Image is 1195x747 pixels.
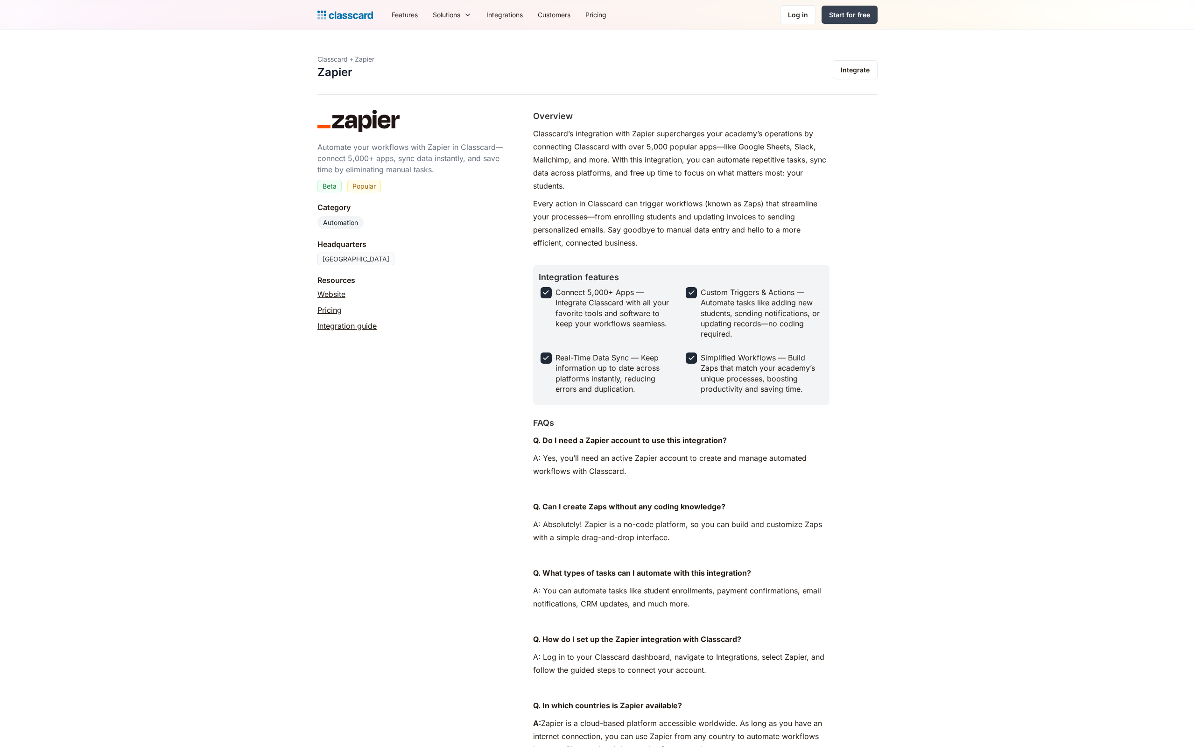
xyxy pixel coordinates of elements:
[349,54,353,64] div: +
[479,4,530,25] a: Integrations
[533,549,829,562] p: ‍
[317,275,355,286] div: Resources
[555,352,675,395] div: Real-Time Data Sync — Keep information up to date across platforms instantly, reducing errors and...
[788,10,808,20] div: Log in
[533,436,727,445] strong: Q. Do I need a Zapier account to use this integration?
[317,289,345,300] a: Website
[317,320,377,331] a: Integration guide
[539,271,824,283] h2: Integration features
[533,681,829,694] p: ‍
[317,304,342,316] a: Pricing
[433,10,460,20] div: Solutions
[317,141,514,175] div: Automate your workflows with Zapier in Classcard—connect 5,000+ apps, sync data instantly, and sa...
[822,6,878,24] a: Start for free
[701,352,820,395] div: Simplified Workflows — Build Zaps that match your academy’s unique processes, boosting productivi...
[425,4,479,25] div: Solutions
[533,197,829,249] p: Every action in Classcard can trigger workflows (known as Zaps) that streamline your processes—fr...
[533,127,829,192] p: Classcard’s integration with Zapier supercharges your academy’s operations by connecting Classcar...
[530,4,578,25] a: Customers
[533,568,751,578] strong: Q. What types of tasks can I automate with this integration?
[533,518,829,544] p: A: Absolutely! Zapier is a no-code platform, so you can build and customize Zaps with a simple dr...
[533,719,541,728] strong: A:
[533,615,829,628] p: ‍
[780,5,816,24] a: Log in
[533,416,554,429] h2: FAQs
[317,8,373,21] a: Logo
[323,181,337,191] div: Beta
[355,54,374,64] div: Zapier
[833,60,878,79] a: Integrate
[317,54,348,64] div: Classcard
[352,181,376,191] div: Popular
[533,701,682,710] strong: Q. In which countries is Zapier available?
[533,451,829,478] p: A: Yes, you’ll need an active Zapier account to create and manage automated workflows with Classc...
[533,634,741,644] strong: Q. How do I set up the Zapier integration with Classcard?
[829,10,870,20] div: Start for free
[533,650,829,677] p: A: Log in to your Classcard dashboard, navigate to Integrations, select Zapier, and follow the gu...
[533,110,573,122] h2: Overview
[533,482,829,495] p: ‍
[701,287,820,339] div: Custom Triggers & Actions — Automate tasks like adding new students, sending notifications, or up...
[317,239,366,250] div: Headquarters
[317,202,351,213] div: Category
[384,4,425,25] a: Features
[533,584,829,610] p: A: You can automate tasks like student enrollments, payment confirmations, email notifications, C...
[317,253,394,265] div: [GEOGRAPHIC_DATA]
[317,66,352,79] h1: Zapier
[555,287,675,329] div: Connect 5,000+ Apps — Integrate Classcard with all your favorite tools and software to keep your ...
[578,4,614,25] a: Pricing
[533,502,725,511] strong: Q. Can I create Zaps without any coding knowledge?
[323,218,358,227] div: Automation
